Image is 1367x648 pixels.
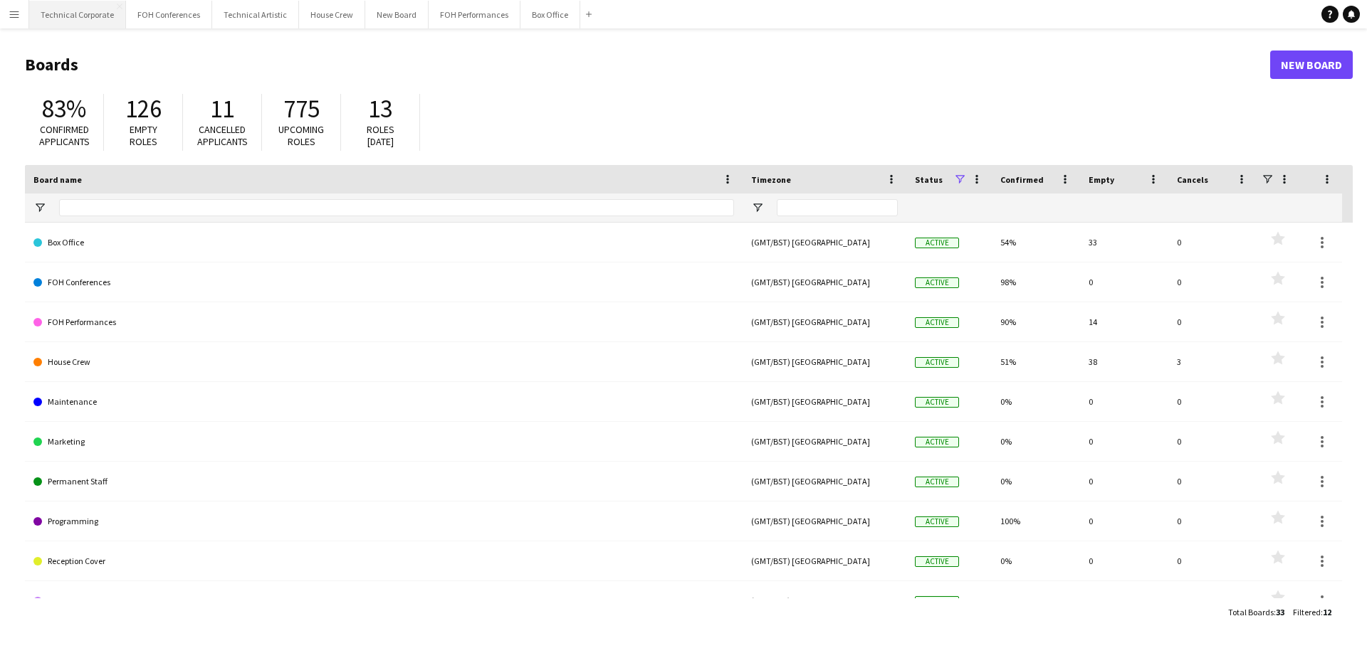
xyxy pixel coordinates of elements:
[915,516,959,527] span: Active
[915,317,959,328] span: Active
[33,501,734,541] a: Programming
[520,1,580,28] button: Box Office
[1168,462,1257,501] div: 0
[1293,607,1321,617] span: Filtered
[33,223,734,262] a: Box Office
[33,382,734,422] a: Maintenance
[1080,342,1168,381] div: 38
[33,422,734,462] a: Marketing
[743,422,906,461] div: (GMT/BST) [GEOGRAPHIC_DATA]
[1080,302,1168,341] div: 14
[368,93,392,124] span: 13
[743,223,906,262] div: (GMT/BST) [GEOGRAPHIC_DATA]
[743,501,906,541] div: (GMT/BST) [GEOGRAPHIC_DATA]
[743,462,906,501] div: (GMT/BST) [GEOGRAPHIC_DATA]
[992,581,1080,620] div: 94%
[915,357,959,368] span: Active
[1323,607,1331,617] span: 12
[278,123,324,148] span: Upcoming roles
[915,174,943,185] span: Status
[1168,302,1257,341] div: 0
[33,201,46,214] button: Open Filter Menu
[915,437,959,447] span: Active
[33,174,82,185] span: Board name
[1168,342,1257,381] div: 3
[126,1,212,28] button: FOH Conferences
[1000,174,1044,185] span: Confirmed
[1168,262,1257,302] div: 0
[25,54,1270,75] h1: Boards
[33,541,734,581] a: Reception Cover
[1080,462,1168,501] div: 0
[429,1,520,28] button: FOH Performances
[1228,598,1284,626] div: :
[992,501,1080,541] div: 100%
[915,397,959,408] span: Active
[743,302,906,341] div: (GMT/BST) [GEOGRAPHIC_DATA]
[915,556,959,567] span: Active
[367,123,394,148] span: Roles [DATE]
[1168,422,1257,461] div: 0
[1089,174,1114,185] span: Empty
[1080,581,1168,620] div: 16
[1080,382,1168,421] div: 0
[299,1,365,28] button: House Crew
[1080,501,1168,541] div: 0
[1276,607,1284,617] span: 33
[197,123,248,148] span: Cancelled applicants
[992,382,1080,421] div: 0%
[992,342,1080,381] div: 51%
[283,93,320,124] span: 775
[1177,174,1208,185] span: Cancels
[915,477,959,487] span: Active
[992,541,1080,580] div: 0%
[751,174,791,185] span: Timezone
[1080,422,1168,461] div: 0
[33,342,734,382] a: House Crew
[29,1,126,28] button: Technical Corporate
[33,581,734,621] a: Technical Artistic
[1270,51,1353,79] a: New Board
[1228,607,1274,617] span: Total Boards
[33,262,734,302] a: FOH Conferences
[777,199,898,216] input: Timezone Filter Input
[365,1,429,28] button: New Board
[743,342,906,381] div: (GMT/BST) [GEOGRAPHIC_DATA]
[1168,501,1257,541] div: 0
[1168,223,1257,262] div: 0
[992,262,1080,302] div: 98%
[210,93,234,124] span: 11
[39,123,90,148] span: Confirmed applicants
[743,541,906,580] div: (GMT/BST) [GEOGRAPHIC_DATA]
[212,1,299,28] button: Technical Artistic
[1168,581,1257,620] div: 5
[743,581,906,620] div: (GMT/BST) [GEOGRAPHIC_DATA]
[33,462,734,501] a: Permanent Staff
[915,277,959,288] span: Active
[915,238,959,248] span: Active
[992,302,1080,341] div: 90%
[915,596,959,607] span: Active
[42,93,86,124] span: 83%
[1293,598,1331,626] div: :
[1168,541,1257,580] div: 0
[33,302,734,342] a: FOH Performances
[1080,223,1168,262] div: 33
[1080,262,1168,302] div: 0
[130,123,157,148] span: Empty roles
[125,93,162,124] span: 126
[992,462,1080,501] div: 0%
[992,223,1080,262] div: 54%
[743,382,906,421] div: (GMT/BST) [GEOGRAPHIC_DATA]
[743,262,906,302] div: (GMT/BST) [GEOGRAPHIC_DATA]
[1168,382,1257,421] div: 0
[1080,541,1168,580] div: 0
[751,201,764,214] button: Open Filter Menu
[992,422,1080,461] div: 0%
[59,199,734,216] input: Board name Filter Input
